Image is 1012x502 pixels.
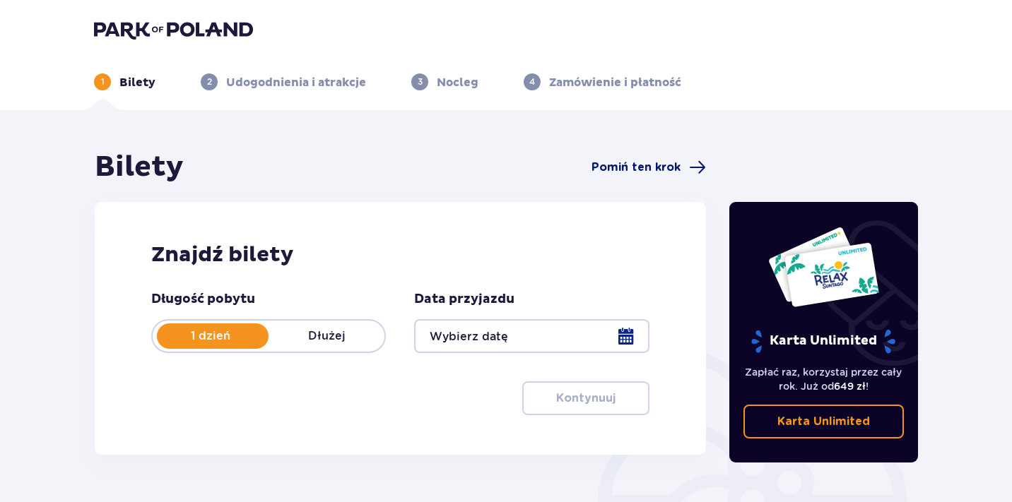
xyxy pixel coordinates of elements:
[95,150,184,185] h1: Bilety
[411,73,478,90] div: 3Nocleg
[750,329,897,354] p: Karta Unlimited
[437,75,478,90] p: Nocleg
[414,291,514,308] p: Data przyjazdu
[153,328,269,344] p: 1 dzień
[119,75,155,90] p: Bilety
[94,73,155,90] div: 1Bilety
[269,328,384,344] p: Dłużej
[94,20,253,40] img: Park of Poland logo
[556,390,616,406] p: Kontynuuj
[777,414,870,429] p: Karta Unlimited
[151,241,649,268] h2: Znajdź bilety
[101,76,105,88] p: 1
[522,381,649,415] button: Kontynuuj
[201,73,366,90] div: 2Udogodnienia i atrakcje
[743,365,905,393] p: Zapłać raz, korzystaj przez cały rok. Już od !
[418,76,423,88] p: 3
[226,75,366,90] p: Udogodnienia i atrakcje
[834,381,866,392] span: 649 zł
[592,160,681,175] span: Pomiń ten krok
[524,73,681,90] div: 4Zamówienie i płatność
[592,159,706,176] a: Pomiń ten krok
[529,76,535,88] p: 4
[207,76,212,88] p: 2
[743,405,905,438] a: Karta Unlimited
[549,75,681,90] p: Zamówienie i płatność
[151,291,255,308] p: Długość pobytu
[767,226,880,308] img: Dwie karty całoroczne do Suntago z napisem 'UNLIMITED RELAX', na białym tle z tropikalnymi liśćmi...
